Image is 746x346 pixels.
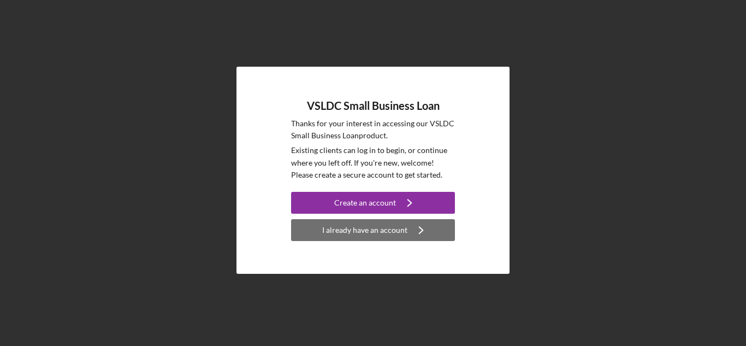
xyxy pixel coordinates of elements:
[291,192,455,214] button: Create an account
[291,219,455,241] button: I already have an account
[291,118,455,142] p: Thanks for your interest in accessing our VSLDC Small Business Loan product.
[334,192,396,214] div: Create an account
[307,99,440,112] h4: VSLDC Small Business Loan
[291,144,455,181] p: Existing clients can log in to begin, or continue where you left off. If you're new, welcome! Ple...
[291,192,455,216] a: Create an account
[322,219,407,241] div: I already have an account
